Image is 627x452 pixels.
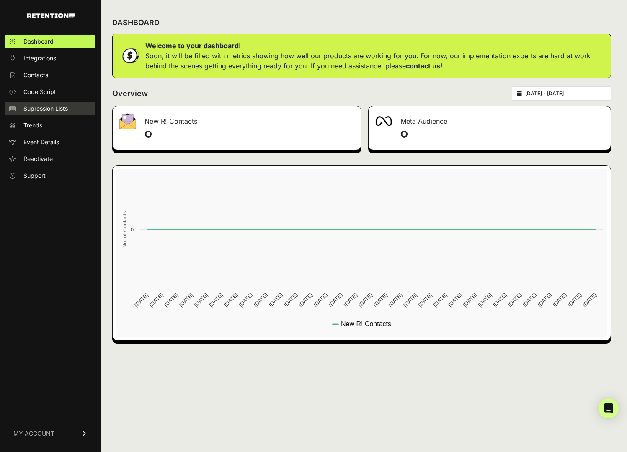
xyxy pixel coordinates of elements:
text: [DATE] [237,292,254,308]
h2: Overview [112,88,148,99]
text: [DATE] [432,292,448,308]
span: Event Details [23,138,59,146]
text: [DATE] [552,292,568,308]
strong: Welcome to your dashboard! [145,42,241,50]
a: Dashboard [5,35,95,48]
a: Code Script [5,85,95,99]
text: [DATE] [268,292,284,308]
h2: DASHBOARD [112,17,160,29]
text: [DATE] [208,292,224,308]
a: Event Details [5,135,95,149]
img: dollar-coin-05c43ed7efb7bc0c12610022525b4bbbb207c7efeef5aecc26f025e68dcafac9.png [119,45,140,66]
text: [DATE] [372,292,389,308]
span: Integrations [23,54,56,62]
text: [DATE] [178,292,194,308]
span: Contacts [23,71,48,79]
text: No. of Contacts [121,211,128,248]
text: [DATE] [223,292,239,308]
text: [DATE] [342,292,359,308]
a: Integrations [5,52,95,65]
text: [DATE] [253,292,269,308]
img: Retention.com [27,13,75,18]
div: New R! Contacts [113,106,361,131]
text: [DATE] [163,292,179,308]
a: Support [5,169,95,182]
p: Soon, it will be filled with metrics showing how well our products are working for you. For now, ... [145,51,604,71]
text: [DATE] [566,292,583,308]
img: fa-meta-2f981b61bb99beabf952f7030308934f19ce035c18b003e963880cc3fabeebb7.png [375,116,392,126]
text: [DATE] [477,292,493,308]
div: Open Intercom Messenger [599,398,619,418]
text: [DATE] [537,292,553,308]
text: [DATE] [312,292,329,308]
text: [DATE] [507,292,523,308]
a: MY ACCOUNT [5,421,95,446]
text: [DATE] [521,292,538,308]
text: [DATE] [357,292,374,308]
text: [DATE] [148,292,164,308]
text: [DATE] [417,292,433,308]
span: Dashboard [23,37,54,46]
span: Code Script [23,88,56,96]
text: [DATE] [387,292,403,308]
img: fa-envelope-19ae18322b30453b285274b1b8af3d052b27d846a4fbe8435d1a52b978f639a2.png [119,113,136,129]
a: Trends [5,119,95,132]
span: Supression Lists [23,104,68,113]
text: [DATE] [462,292,478,308]
a: Reactivate [5,152,95,166]
h4: 0 [144,128,354,141]
span: Reactivate [23,155,53,163]
text: [DATE] [447,292,463,308]
a: contact us! [406,62,442,70]
text: [DATE] [492,292,508,308]
a: Supression Lists [5,102,95,115]
text: [DATE] [581,292,598,308]
text: [DATE] [327,292,343,308]
h4: 0 [400,128,604,141]
a: Contacts [5,68,95,82]
text: New R! Contacts [341,320,391,327]
text: [DATE] [297,292,314,308]
text: [DATE] [402,292,418,308]
div: Meta Audience [369,106,611,131]
text: [DATE] [133,292,150,308]
text: [DATE] [193,292,209,308]
span: MY ACCOUNT [13,429,54,438]
span: Support [23,171,46,180]
text: 0 [131,226,134,233]
span: Trends [23,121,42,130]
text: [DATE] [282,292,299,308]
